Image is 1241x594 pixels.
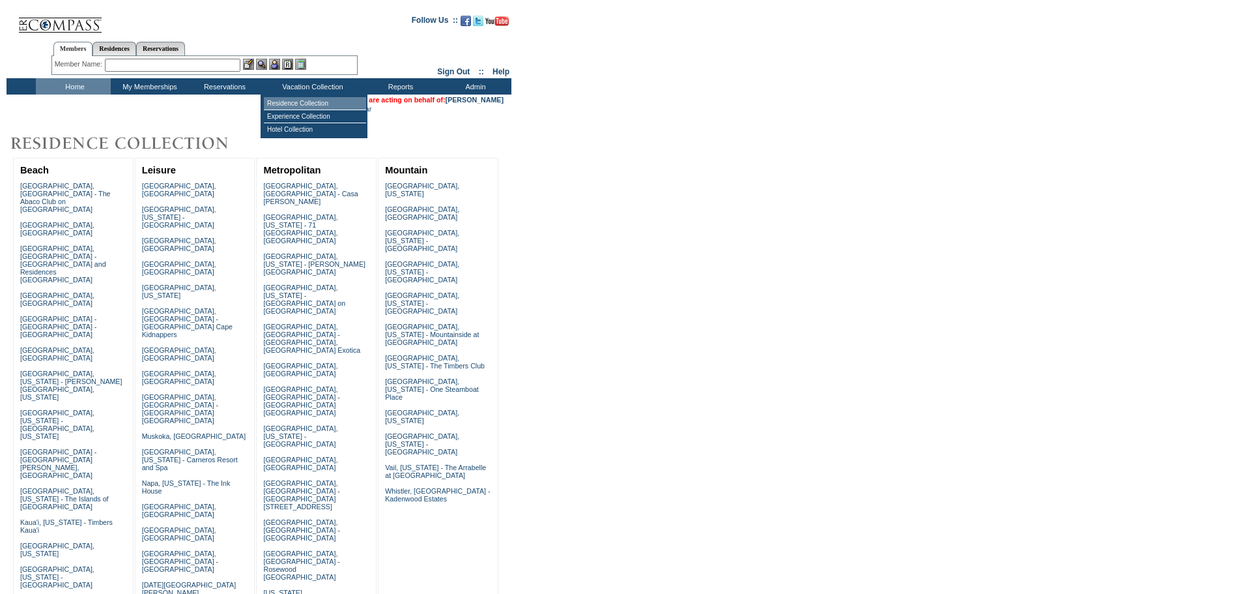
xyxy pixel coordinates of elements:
a: [GEOGRAPHIC_DATA], [US_STATE] [385,409,459,424]
a: [GEOGRAPHIC_DATA], [US_STATE] [20,542,94,557]
a: [GEOGRAPHIC_DATA], [US_STATE] - Carneros Resort and Spa [142,448,238,471]
td: Residence Collection [264,97,366,110]
div: Member Name: [55,59,105,70]
td: Vacation Collection [261,78,362,95]
a: Whistler, [GEOGRAPHIC_DATA] - Kadenwood Estates [385,487,490,503]
img: View [256,59,267,70]
img: Follow us on Twitter [473,16,483,26]
a: [GEOGRAPHIC_DATA], [GEOGRAPHIC_DATA] [142,260,216,276]
a: [GEOGRAPHIC_DATA], [US_STATE] - [GEOGRAPHIC_DATA] [385,260,459,284]
a: Reservations [136,42,185,55]
a: [GEOGRAPHIC_DATA], [US_STATE] - [GEOGRAPHIC_DATA] [142,205,216,229]
img: Become our fan on Facebook [461,16,471,26]
a: Beach [20,165,49,175]
a: [GEOGRAPHIC_DATA], [US_STATE] - The Islands of [GEOGRAPHIC_DATA] [20,487,109,511]
a: Mountain [385,165,427,175]
a: [GEOGRAPHIC_DATA] - [GEOGRAPHIC_DATA] - [GEOGRAPHIC_DATA] [20,315,96,338]
a: [GEOGRAPHIC_DATA], [GEOGRAPHIC_DATA] - Casa [PERSON_NAME] [263,182,358,205]
a: [GEOGRAPHIC_DATA], [GEOGRAPHIC_DATA] [142,370,216,385]
a: Become our fan on Facebook [461,20,471,27]
a: [GEOGRAPHIC_DATA], [US_STATE] [142,284,216,299]
a: Follow us on Twitter [473,20,483,27]
img: Destinations by Exclusive Resorts [7,130,261,156]
a: Sign Out [437,67,470,76]
a: [GEOGRAPHIC_DATA], [US_STATE] - [PERSON_NAME][GEOGRAPHIC_DATA] [263,252,365,276]
a: Subscribe to our YouTube Channel [485,20,509,27]
a: [GEOGRAPHIC_DATA], [GEOGRAPHIC_DATA] - [GEOGRAPHIC_DATA] Cape Kidnappers [142,307,233,338]
img: Impersonate [269,59,280,70]
a: Napa, [US_STATE] - The Ink House [142,479,231,495]
a: [GEOGRAPHIC_DATA], [US_STATE] - One Steamboat Place [385,378,479,401]
a: [GEOGRAPHIC_DATA], [US_STATE] - [GEOGRAPHIC_DATA] [263,424,337,448]
a: [GEOGRAPHIC_DATA], [US_STATE] - [GEOGRAPHIC_DATA] [385,229,459,252]
span: :: [479,67,484,76]
a: [GEOGRAPHIC_DATA], [GEOGRAPHIC_DATA] - [GEOGRAPHIC_DATA] [GEOGRAPHIC_DATA] [142,393,218,424]
a: [GEOGRAPHIC_DATA], [GEOGRAPHIC_DATA] [142,237,216,252]
a: Help [492,67,509,76]
a: [GEOGRAPHIC_DATA], [GEOGRAPHIC_DATA] - The Abaco Club on [GEOGRAPHIC_DATA] [20,182,111,213]
a: [GEOGRAPHIC_DATA], [US_STATE] - [PERSON_NAME][GEOGRAPHIC_DATA], [US_STATE] [20,370,122,401]
a: Leisure [142,165,176,175]
span: You are acting on behalf of: [354,96,504,104]
a: [GEOGRAPHIC_DATA], [US_STATE] - [GEOGRAPHIC_DATA] [385,291,459,315]
a: [GEOGRAPHIC_DATA], [US_STATE] - The Timbers Club [385,354,485,370]
a: [GEOGRAPHIC_DATA], [US_STATE] - Mountainside at [GEOGRAPHIC_DATA] [385,323,479,346]
td: Hotel Collection [264,123,366,136]
a: [GEOGRAPHIC_DATA], [GEOGRAPHIC_DATA] [142,346,216,362]
td: Experience Collection [264,110,366,123]
a: Members [53,42,93,56]
a: [GEOGRAPHIC_DATA], [GEOGRAPHIC_DATA] - [GEOGRAPHIC_DATA] [263,518,339,542]
td: My Memberships [111,78,186,95]
a: [GEOGRAPHIC_DATA], [GEOGRAPHIC_DATA] [20,221,94,237]
a: [GEOGRAPHIC_DATA], [GEOGRAPHIC_DATA] - [GEOGRAPHIC_DATA][STREET_ADDRESS] [263,479,339,511]
td: Reports [362,78,436,95]
a: [GEOGRAPHIC_DATA], [GEOGRAPHIC_DATA] - [GEOGRAPHIC_DATA] [142,550,218,573]
a: [GEOGRAPHIC_DATA], [GEOGRAPHIC_DATA] - [GEOGRAPHIC_DATA] [GEOGRAPHIC_DATA] [263,385,339,417]
a: [GEOGRAPHIC_DATA], [US_STATE] [385,182,459,198]
a: Kaua'i, [US_STATE] - Timbers Kaua'i [20,518,113,534]
a: [GEOGRAPHIC_DATA], [GEOGRAPHIC_DATA] - [GEOGRAPHIC_DATA], [GEOGRAPHIC_DATA] Exotica [263,323,360,354]
a: [GEOGRAPHIC_DATA], [US_STATE] - [GEOGRAPHIC_DATA], [US_STATE] [20,409,94,440]
a: [PERSON_NAME] [446,96,504,104]
a: [GEOGRAPHIC_DATA], [GEOGRAPHIC_DATA] [385,205,459,221]
a: [GEOGRAPHIC_DATA], [GEOGRAPHIC_DATA] - [GEOGRAPHIC_DATA] and Residences [GEOGRAPHIC_DATA] [20,245,106,284]
a: [GEOGRAPHIC_DATA], [GEOGRAPHIC_DATA] [142,503,216,518]
a: [GEOGRAPHIC_DATA], [GEOGRAPHIC_DATA] [142,182,216,198]
td: Reservations [186,78,261,95]
a: [GEOGRAPHIC_DATA], [GEOGRAPHIC_DATA] [20,291,94,307]
a: [GEOGRAPHIC_DATA], [GEOGRAPHIC_DATA] [263,362,337,378]
a: Vail, [US_STATE] - The Arrabelle at [GEOGRAPHIC_DATA] [385,464,486,479]
img: Reservations [282,59,293,70]
td: Home [36,78,111,95]
a: [GEOGRAPHIC_DATA], [US_STATE] - [GEOGRAPHIC_DATA] [20,565,94,589]
a: [GEOGRAPHIC_DATA], [GEOGRAPHIC_DATA] - Rosewood [GEOGRAPHIC_DATA] [263,550,339,581]
img: Subscribe to our YouTube Channel [485,16,509,26]
a: [GEOGRAPHIC_DATA], [US_STATE] - 71 [GEOGRAPHIC_DATA], [GEOGRAPHIC_DATA] [263,213,337,245]
img: b_edit.gif [243,59,254,70]
img: Compass Home [18,7,102,33]
a: Residences [93,42,136,55]
a: [GEOGRAPHIC_DATA] - [GEOGRAPHIC_DATA][PERSON_NAME], [GEOGRAPHIC_DATA] [20,448,96,479]
a: [GEOGRAPHIC_DATA], [GEOGRAPHIC_DATA] [263,456,337,471]
img: b_calculator.gif [295,59,306,70]
a: [GEOGRAPHIC_DATA], [GEOGRAPHIC_DATA] [20,346,94,362]
td: Follow Us :: [412,14,458,30]
a: Muskoka, [GEOGRAPHIC_DATA] [142,432,246,440]
td: Admin [436,78,511,95]
a: [GEOGRAPHIC_DATA], [US_STATE] - [GEOGRAPHIC_DATA] [385,432,459,456]
a: [GEOGRAPHIC_DATA], [GEOGRAPHIC_DATA] [142,526,216,542]
a: [GEOGRAPHIC_DATA], [US_STATE] - [GEOGRAPHIC_DATA] on [GEOGRAPHIC_DATA] [263,284,345,315]
a: Metropolitan [263,165,321,175]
